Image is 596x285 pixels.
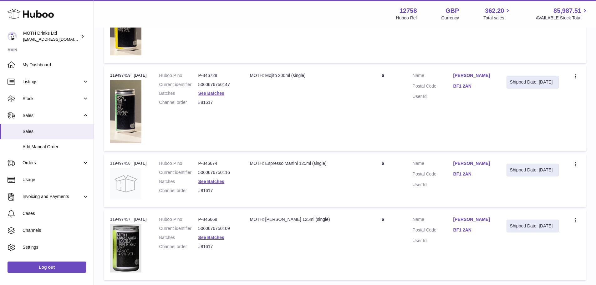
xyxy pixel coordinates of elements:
dd: 5060676750116 [198,170,237,176]
dd: P-846668 [198,216,237,222]
dt: Postal Code [413,171,453,179]
div: 119497457 | [DATE] [110,216,147,222]
a: BF1 2AN [453,83,494,89]
dd: #81617 [198,99,237,105]
span: AVAILABLE Stock Total [536,15,588,21]
dd: 5060676750147 [198,82,237,88]
dt: Name [413,216,453,224]
a: [PERSON_NAME] [453,216,494,222]
dt: Channel order [159,244,198,250]
dt: Postal Code [413,227,453,235]
dt: Current identifier [159,170,198,176]
span: Channels [23,227,89,233]
dt: Batches [159,90,198,96]
span: Cases [23,211,89,216]
a: BF1 2AN [453,227,494,233]
span: Invoicing and Payments [23,194,82,200]
span: 362.20 [485,7,504,15]
a: See Batches [198,179,224,184]
dd: P-846728 [198,73,237,79]
dt: Huboo P no [159,216,198,222]
dt: Batches [159,235,198,241]
dt: User Id [413,238,453,244]
td: 6 [359,66,406,151]
a: 362.20 Total sales [483,7,511,21]
td: 6 [359,210,406,280]
dt: Name [413,160,453,168]
dt: Postal Code [413,83,453,91]
a: [PERSON_NAME] [453,73,494,79]
span: Settings [23,244,89,250]
span: Orders [23,160,82,166]
img: 127581729091276.png [110,80,141,143]
span: Listings [23,79,82,85]
dd: P-846674 [198,160,237,166]
a: 85,987.51 AVAILABLE Stock Total [536,7,588,21]
span: Add Manual Order [23,144,89,150]
strong: 12758 [400,7,417,15]
div: Shipped Date: [DATE] [510,167,556,173]
a: See Batches [198,91,224,96]
img: internalAdmin-12758@internal.huboo.com [8,32,17,41]
a: Log out [8,262,86,273]
strong: GBP [446,7,459,15]
span: [EMAIL_ADDRESS][DOMAIN_NAME] [23,37,92,42]
img: no-photo.jpg [110,168,141,199]
dd: 5060676750109 [198,226,237,232]
dd: #81617 [198,244,237,250]
div: MOTH: [PERSON_NAME] 125ml (single) [250,216,353,222]
div: 119497459 | [DATE] [110,73,147,78]
span: 85,987.51 [553,7,581,15]
div: 119497458 | [DATE] [110,160,147,166]
dt: Huboo P no [159,160,198,166]
dt: User Id [413,182,453,188]
div: Currency [441,15,459,21]
div: Huboo Ref [396,15,417,21]
span: Sales [23,129,89,135]
dt: Batches [159,179,198,185]
dt: Name [413,73,453,80]
div: MOTH: Espresso Martini 125ml (single) [250,160,353,166]
div: MOTH Drinks Ltd [23,30,79,42]
dt: Channel order [159,99,198,105]
div: Shipped Date: [DATE] [510,223,556,229]
span: My Dashboard [23,62,89,68]
dd: #81617 [198,188,237,194]
span: Sales [23,113,82,119]
span: Usage [23,177,89,183]
a: BF1 2AN [453,171,494,177]
a: [PERSON_NAME] [453,160,494,166]
td: 6 [359,154,406,207]
dt: User Id [413,94,453,99]
dt: Huboo P no [159,73,198,79]
span: Stock [23,96,82,102]
span: Total sales [483,15,511,21]
img: 127581694602485.png [110,224,141,272]
div: MOTH: Mojito 200ml (single) [250,73,353,79]
div: Shipped Date: [DATE] [510,79,556,85]
dt: Channel order [159,188,198,194]
dt: Current identifier [159,226,198,232]
a: See Batches [198,235,224,240]
dt: Current identifier [159,82,198,88]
